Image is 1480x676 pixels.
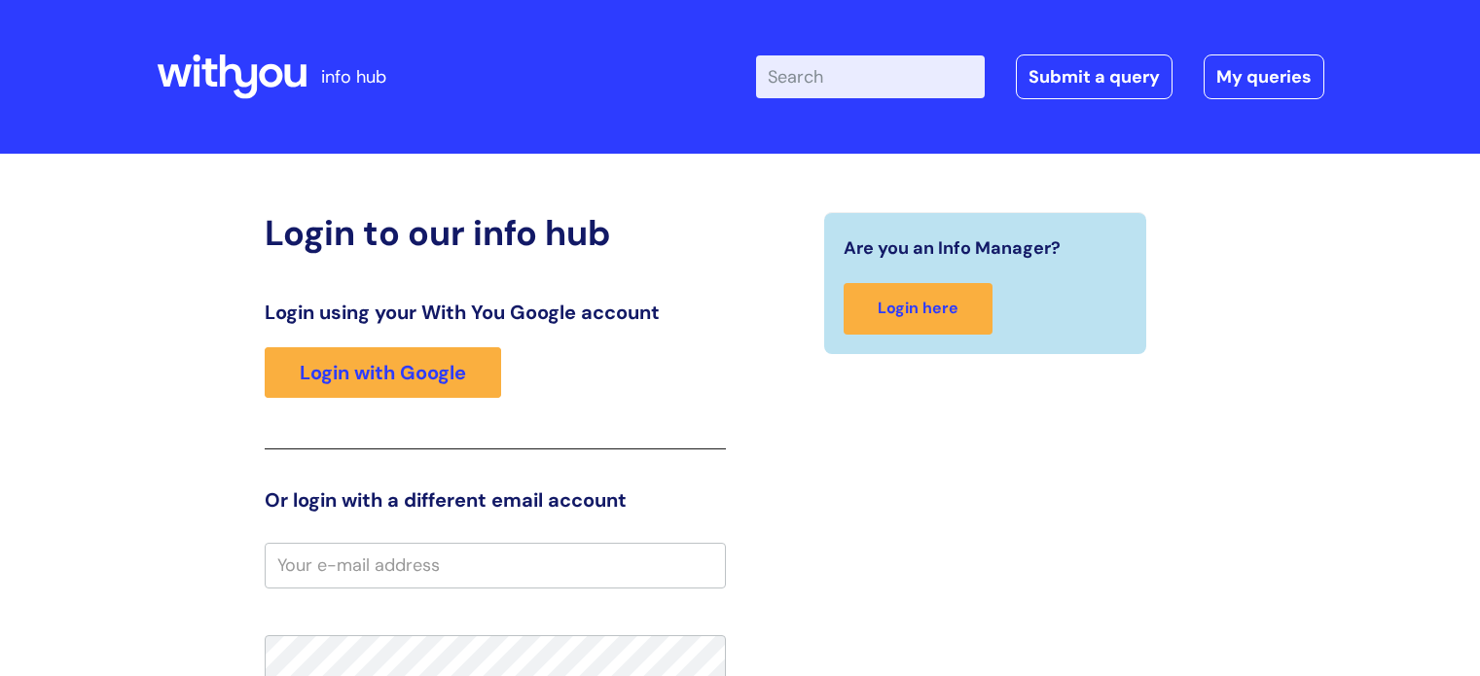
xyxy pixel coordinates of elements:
[844,283,993,335] a: Login here
[321,61,386,92] p: info hub
[265,488,726,512] h3: Or login with a different email account
[1204,54,1324,99] a: My queries
[756,55,985,98] input: Search
[265,347,501,398] a: Login with Google
[265,212,726,254] h2: Login to our info hub
[844,232,1061,264] span: Are you an Info Manager?
[265,543,726,587] input: Your e-mail address
[265,301,726,324] h3: Login using your With You Google account
[1016,54,1173,99] a: Submit a query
